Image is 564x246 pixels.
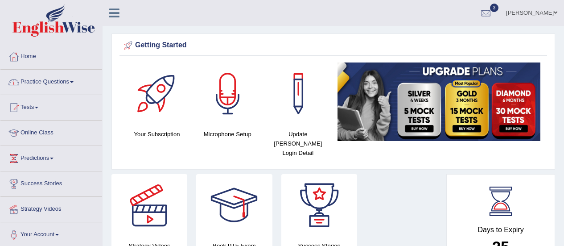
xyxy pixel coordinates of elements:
a: Strategy Videos [0,197,102,219]
a: Practice Questions [0,70,102,92]
h4: Update [PERSON_NAME] Login Detail [267,129,329,158]
h4: Days to Expiry [457,226,545,234]
a: Home [0,44,102,67]
a: Tests [0,95,102,117]
a: Your Account [0,222,102,245]
a: Success Stories [0,171,102,194]
span: 3 [490,4,499,12]
a: Online Class [0,121,102,143]
a: Predictions [0,146,102,168]
h4: Your Subscription [126,129,188,139]
div: Getting Started [122,39,545,52]
img: small5.jpg [338,63,540,141]
h4: Microphone Setup [197,129,258,139]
